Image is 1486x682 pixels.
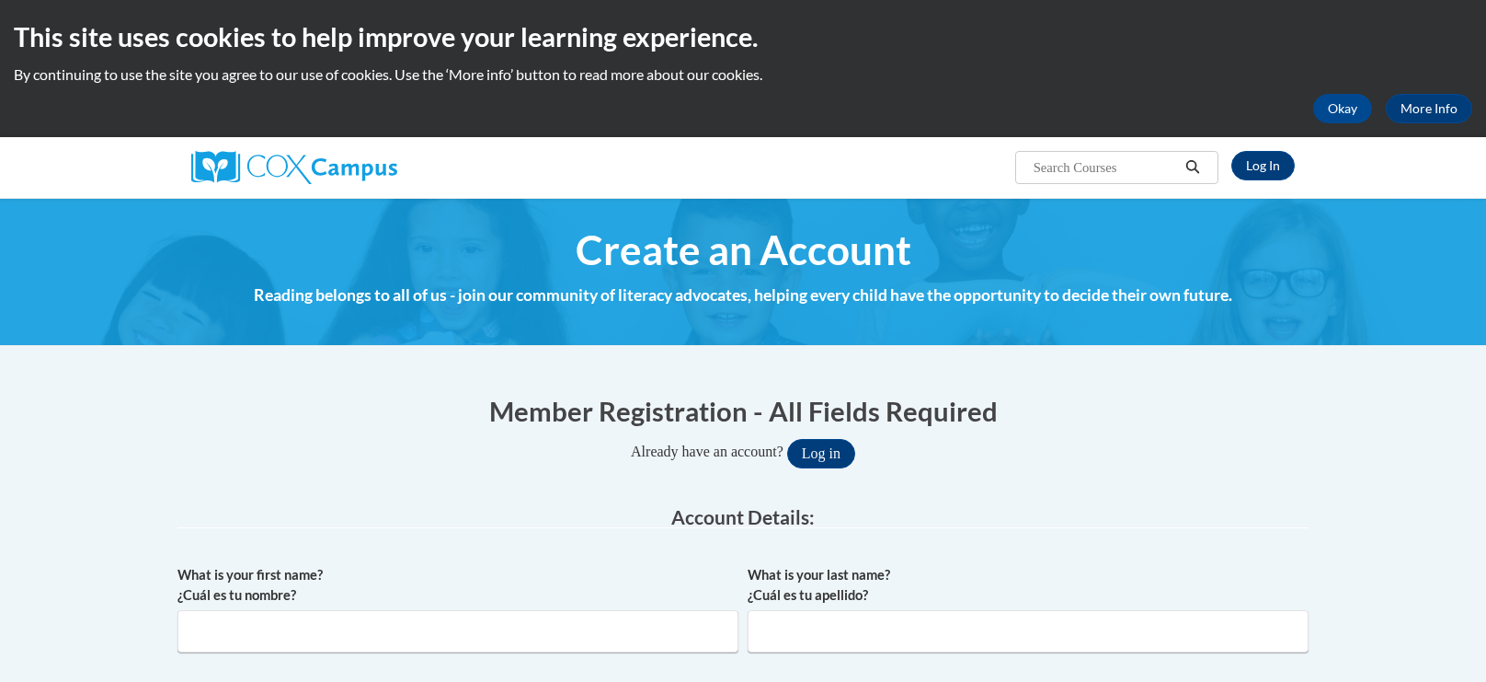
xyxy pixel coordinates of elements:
[1032,156,1179,179] input: Search Courses
[1386,94,1472,123] a: More Info
[177,610,738,653] input: Metadata input
[1179,156,1206,179] button: Search
[191,151,397,184] img: Cox Campus
[14,18,1472,55] h2: This site uses cookies to help improve your learning experience.
[1313,94,1372,123] button: Okay
[631,444,783,459] span: Already have an account?
[576,225,911,274] span: Create an Account
[787,439,855,468] button: Log in
[177,283,1309,307] h4: Reading belongs to all of us - join our community of literacy advocates, helping every child have...
[1231,151,1295,180] a: Log In
[748,565,1309,606] label: What is your last name? ¿Cuál es tu apellido?
[177,565,738,606] label: What is your first name? ¿Cuál es tu nombre?
[14,64,1472,85] p: By continuing to use the site you agree to our use of cookies. Use the ‘More info’ button to read...
[671,505,815,528] span: Account Details:
[177,392,1309,430] h1: Member Registration - All Fields Required
[748,610,1309,653] input: Metadata input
